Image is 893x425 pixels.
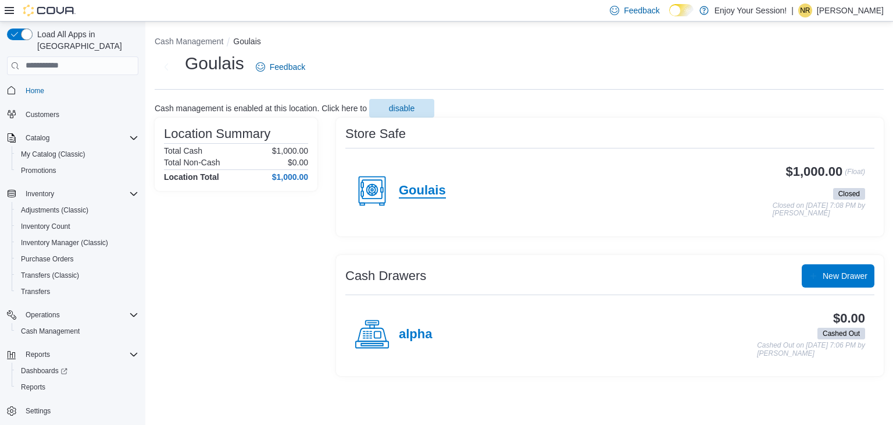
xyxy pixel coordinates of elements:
span: Cash Management [21,327,80,336]
h3: Store Safe [345,127,406,141]
a: Inventory Manager (Classic) [16,236,113,250]
a: Purchase Orders [16,252,78,266]
a: Settings [21,404,55,418]
button: Reports [21,348,55,362]
p: Closed on [DATE] 7:08 PM by [PERSON_NAME] [773,202,865,218]
a: Transfers (Classic) [16,268,84,282]
span: Feedback [624,5,659,16]
span: Adjustments (Classic) [21,206,88,215]
span: Purchase Orders [16,252,138,266]
a: My Catalog (Classic) [16,147,90,161]
button: Inventory Manager (Classic) [12,235,143,251]
button: Adjustments (Classic) [12,202,143,218]
span: Operations [21,308,138,322]
nav: An example of EuiBreadcrumbs [155,36,884,49]
button: Transfers (Classic) [12,267,143,284]
h1: Goulais [185,52,244,75]
span: New Drawer [823,270,867,282]
img: Cova [23,5,76,16]
span: Transfers [16,285,138,299]
button: Transfers [12,284,143,300]
span: Inventory [21,187,138,201]
span: Transfers (Classic) [16,268,138,282]
h3: Location Summary [164,127,270,141]
p: $0.00 [288,158,308,167]
span: Reports [21,382,45,392]
span: Inventory Manager (Classic) [16,236,138,250]
span: Closed [833,188,865,200]
span: Home [21,83,138,98]
button: Customers [2,106,143,123]
span: Inventory Manager (Classic) [21,238,108,247]
button: disable [369,99,434,118]
a: Customers [21,108,64,122]
button: Promotions [12,162,143,179]
p: [PERSON_NAME] [817,3,884,17]
p: $1,000.00 [272,146,308,155]
span: My Catalog (Classic) [16,147,138,161]
span: Feedback [270,61,305,73]
span: Dashboards [16,364,138,378]
span: Reports [21,348,138,362]
span: Home [26,86,44,95]
a: Feedback [251,55,310,79]
h3: $1,000.00 [786,165,843,179]
span: Dark Mode [669,16,670,17]
h3: Cash Drawers [345,269,426,283]
a: Promotions [16,164,61,178]
button: My Catalog (Classic) [12,146,143,162]
button: Inventory [2,186,143,202]
span: Customers [26,110,59,119]
a: Cash Management [16,324,84,338]
span: Cashed Out [817,328,865,339]
span: Transfers (Classic) [21,271,79,280]
h6: Total Non-Cash [164,158,220,167]
span: Dashboards [21,366,67,376]
span: Customers [21,107,138,122]
span: Reports [16,380,138,394]
div: Natasha Raymond [798,3,812,17]
button: Operations [2,307,143,323]
p: | [791,3,794,17]
a: Transfers [16,285,55,299]
p: Cashed Out on [DATE] 7:06 PM by [PERSON_NAME] [757,342,865,357]
button: Next [155,55,178,79]
span: Promotions [21,166,56,175]
span: Cashed Out [823,328,860,339]
span: Transfers [21,287,50,296]
button: Catalog [2,130,143,146]
button: Reports [12,379,143,395]
a: Home [21,84,49,98]
h6: Total Cash [164,146,202,155]
span: Inventory Count [16,219,138,233]
h3: $0.00 [833,311,865,325]
span: Inventory Count [21,222,70,231]
span: Adjustments (Classic) [16,203,138,217]
button: Operations [21,308,65,322]
p: (Float) [845,165,865,186]
span: Catalog [21,131,138,145]
span: Load All Apps in [GEOGRAPHIC_DATA] [33,29,138,52]
span: NR [800,3,810,17]
p: Enjoy Your Session! [715,3,787,17]
button: Inventory [21,187,59,201]
button: Settings [2,402,143,419]
h4: alpha [399,327,432,342]
button: New Drawer [802,264,874,288]
span: Catalog [26,133,49,143]
button: Cash Management [12,323,143,339]
button: Reports [2,346,143,363]
span: Closed [838,189,860,199]
a: Adjustments (Classic) [16,203,93,217]
span: Operations [26,310,60,320]
p: Cash management is enabled at this location. Click here to [155,104,367,113]
button: Catalog [21,131,54,145]
span: Inventory [26,189,54,199]
a: Dashboards [12,363,143,379]
a: Reports [16,380,50,394]
h4: $1,000.00 [272,172,308,182]
a: Dashboards [16,364,72,378]
span: Promotions [16,164,138,178]
span: Settings [21,403,138,418]
input: Dark Mode [669,4,694,16]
